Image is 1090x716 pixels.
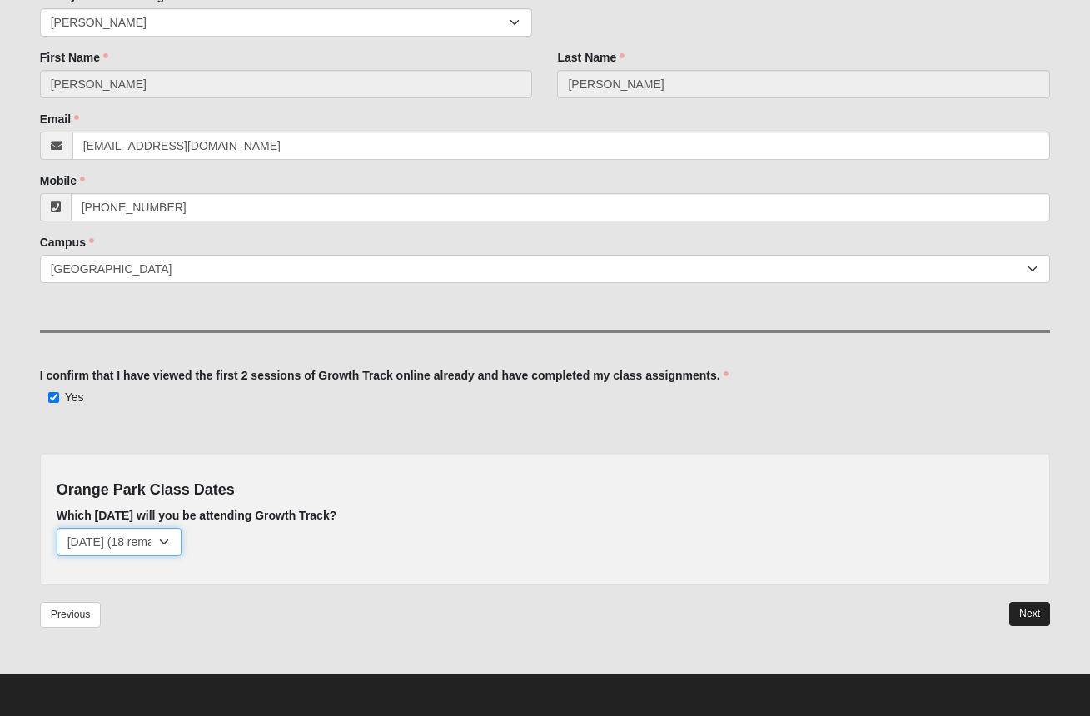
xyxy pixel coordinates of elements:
[1009,602,1050,626] a: Next
[57,481,1034,500] h4: Orange Park Class Dates
[57,507,337,524] label: Which [DATE] will you be attending Growth Track?
[65,390,84,404] span: Yes
[40,602,102,628] a: Previous
[557,49,625,66] label: Last Name
[40,49,108,66] label: First Name
[40,111,79,127] label: Email
[40,234,94,251] label: Campus
[40,367,729,384] label: I confirm that I have viewed the first 2 sessions of Growth Track online already and have complet...
[48,392,59,403] input: Yes
[40,172,85,189] label: Mobile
